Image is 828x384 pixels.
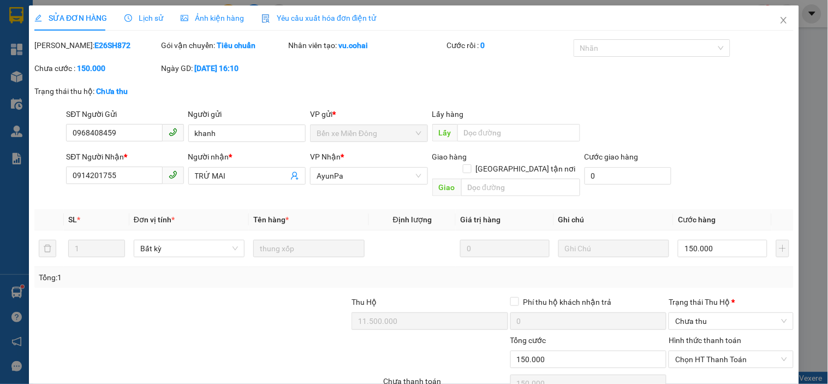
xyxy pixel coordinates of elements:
[261,14,270,23] img: icon
[28,8,73,24] b: Cô Hai
[66,151,183,163] div: SĐT Người Nhận
[253,215,289,224] span: Tên hàng
[162,62,286,74] div: Ngày GD:
[288,39,445,51] div: Nhân viên tạo:
[94,41,130,50] b: E26SH872
[310,152,341,161] span: VP Nhận
[678,215,716,224] span: Cước hàng
[472,163,580,175] span: [GEOGRAPHIC_DATA] tận nơi
[779,16,788,25] span: close
[669,336,741,345] label: Hình thức thanh toán
[432,124,457,141] span: Lấy
[554,209,674,231] th: Ghi chú
[447,39,571,51] div: Cước rồi :
[188,151,306,163] div: Người nhận
[217,41,256,50] b: Tiêu chuẩn
[510,336,546,345] span: Tổng cước
[432,179,461,196] span: Giao
[352,298,377,306] span: Thu Hộ
[558,240,669,257] input: Ghi Chú
[461,179,580,196] input: Dọc đường
[169,128,177,137] span: phone
[585,152,639,161] label: Cước giao hàng
[169,170,177,179] span: phone
[34,62,159,74] div: Chưa cước :
[98,29,138,38] span: [DATE] 13:32
[188,108,306,120] div: Người gửi
[39,271,320,283] div: Tổng: 1
[68,215,77,224] span: SL
[310,108,427,120] div: VP gửi
[77,64,105,73] b: 150.000
[39,240,56,257] button: delete
[34,14,107,22] span: SỬA ĐƠN HÀNG
[669,296,793,308] div: Trạng thái Thu Hộ
[162,39,286,51] div: Gói vận chuyển:
[769,5,799,36] button: Close
[317,168,421,184] span: AyunPa
[460,240,550,257] input: 0
[317,125,421,141] span: Bến xe Miền Đông
[776,240,789,257] button: plus
[338,41,368,50] b: vu.cohai
[98,75,128,94] span: 1TH
[675,313,787,329] span: Chưa thu
[253,240,364,257] input: VD: Bàn, Ghế
[66,108,183,120] div: SĐT Người Gửi
[134,215,175,224] span: Đơn vị tính
[181,14,188,22] span: picture
[34,85,191,97] div: Trạng thái thu hộ:
[675,351,787,368] span: Chọn HT Thanh Toán
[393,215,432,224] span: Định lượng
[432,110,464,119] span: Lấy hàng
[96,87,128,96] b: Chưa thu
[585,167,672,185] input: Cước giao hàng
[124,14,132,22] span: clock-circle
[98,42,118,55] span: Gửi:
[98,60,136,73] span: AyunPa
[432,152,467,161] span: Giao hàng
[457,124,580,141] input: Dọc đường
[124,14,163,22] span: Lịch sử
[481,41,485,50] b: 0
[460,215,501,224] span: Giá trị hàng
[140,240,238,257] span: Bất kỳ
[290,172,299,180] span: user-add
[195,64,239,73] b: [DATE] 16:10
[261,14,377,22] span: Yêu cầu xuất hóa đơn điện tử
[181,14,244,22] span: Ảnh kiện hàng
[34,14,42,22] span: edit
[34,39,159,51] div: [PERSON_NAME]:
[5,34,60,51] h2: 2R4DVQDB
[519,296,616,308] span: Phí thu hộ khách nhận trả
